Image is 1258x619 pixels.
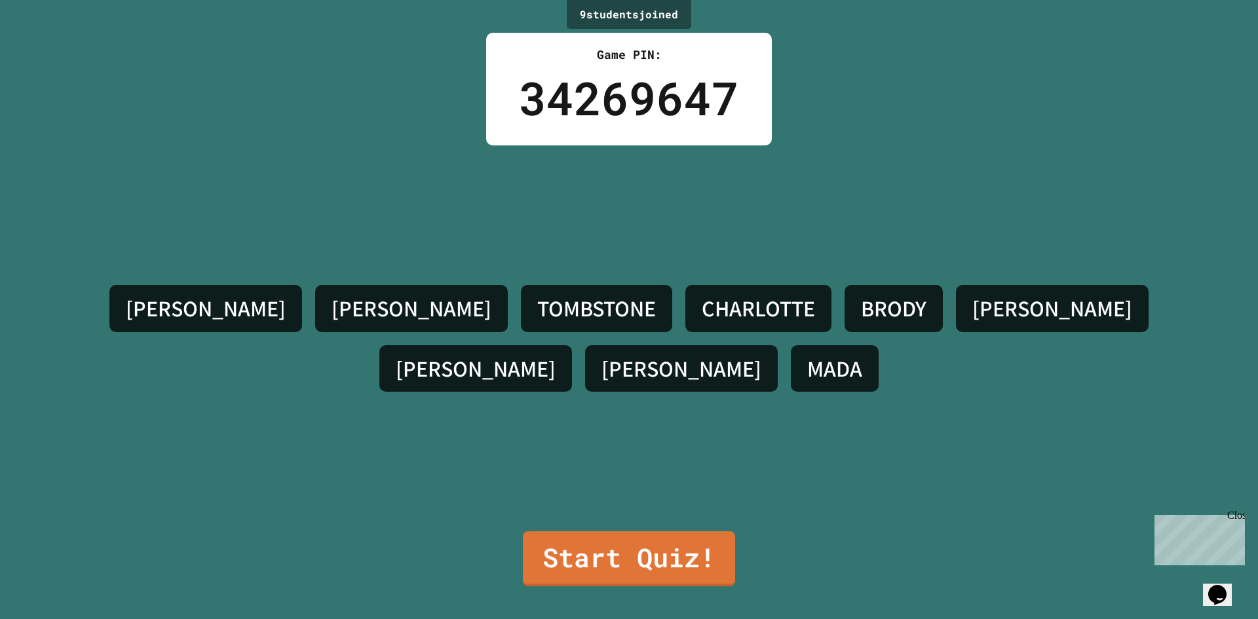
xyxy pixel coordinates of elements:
iframe: chat widget [1149,510,1245,565]
div: Game PIN: [519,46,739,64]
h4: MADA [807,355,862,383]
iframe: chat widget [1203,567,1245,606]
h4: [PERSON_NAME] [332,295,491,322]
h4: [PERSON_NAME] [972,295,1132,322]
div: 34269647 [519,64,739,132]
div: Chat with us now!Close [5,5,90,83]
h4: [PERSON_NAME] [126,295,286,322]
h4: BRODY [861,295,926,322]
a: Start Quiz! [523,531,735,586]
h4: [PERSON_NAME] [396,355,556,383]
h4: TOMBSTONE [537,295,656,322]
h4: [PERSON_NAME] [601,355,761,383]
h4: CHARLOTTE [702,295,815,322]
